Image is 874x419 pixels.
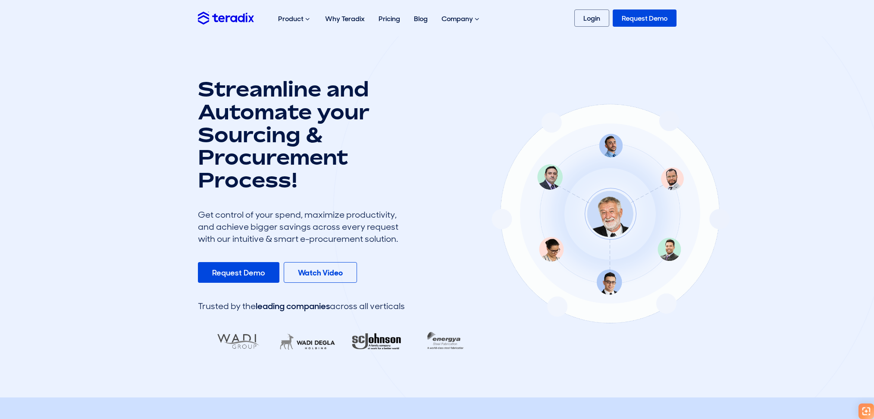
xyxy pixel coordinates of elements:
h1: Streamline and Automate your Sourcing & Procurement Process! [198,78,405,191]
span: leading companies [256,300,330,312]
a: Blog [407,5,435,32]
div: Product [271,5,318,33]
a: Request Demo [198,262,279,283]
div: Trusted by the across all verticals [198,300,405,312]
a: Request Demo [613,9,677,27]
b: Watch Video [298,268,343,278]
a: Watch Video [284,262,357,283]
img: RA [271,328,341,356]
div: Get control of your spend, maximize productivity, and achieve bigger savings across every request... [198,209,405,245]
div: Company [435,5,488,33]
img: Teradix logo [198,12,254,24]
img: Bariq [340,328,410,356]
a: Why Teradix [318,5,372,32]
a: Login [574,9,609,27]
a: Pricing [372,5,407,32]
